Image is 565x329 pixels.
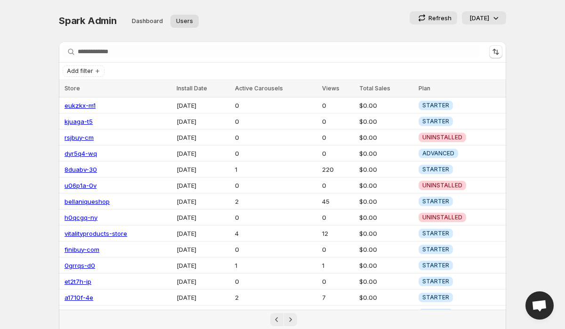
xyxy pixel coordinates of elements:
a: kjuaga-t5 [65,118,93,125]
p: Refresh [428,13,452,23]
td: 12 [319,225,356,241]
td: $0.00 [356,193,416,209]
td: $0.00 [356,273,416,289]
td: 0 [232,305,319,321]
td: $0.00 [356,289,416,305]
td: 0 [319,129,356,145]
td: [DATE] [174,257,232,273]
td: [DATE] [174,193,232,209]
button: Previous [270,313,283,326]
td: $0.00 [356,305,416,321]
span: STARTER [422,262,449,269]
span: Plan [419,85,430,92]
td: 0 [232,273,319,289]
td: 1 [232,161,319,177]
td: $0.00 [356,161,416,177]
td: $0.00 [356,97,416,113]
td: 0 [319,97,356,113]
span: Spark Admin [59,15,117,26]
td: $0.00 [356,177,416,193]
button: Dashboard overview [126,15,169,28]
span: STARTER [422,118,449,125]
td: 220 [319,161,356,177]
td: [DATE] [174,113,232,129]
span: Store [65,85,80,92]
p: [DATE] [469,13,489,23]
td: 0 [319,113,356,129]
td: $0.00 [356,241,416,257]
td: 0 [319,273,356,289]
td: 1 [319,257,356,273]
a: et2t7h-ip [65,278,91,285]
td: 0 [319,177,356,193]
td: $0.00 [356,209,416,225]
td: [DATE] [174,209,232,225]
button: Sort the results [489,45,502,58]
td: 7 [319,289,356,305]
td: $0.00 [356,129,416,145]
td: [DATE] [174,161,232,177]
button: [DATE] [462,11,506,24]
td: [DATE] [174,289,232,305]
a: a1710f-4e [65,294,93,301]
button: Refresh [410,11,457,24]
td: [DATE] [174,97,232,113]
a: 8duabv-30 [65,166,97,173]
span: UNINSTALLED [422,134,462,141]
a: vitalityproducts-store [65,230,127,237]
span: Active Carousels [235,85,283,92]
button: User management [170,15,199,28]
span: STARTER [422,294,449,301]
td: 0 [319,241,356,257]
span: Dashboard [132,17,163,25]
td: 0 [232,129,319,145]
span: ADVANCED [422,150,454,157]
td: 2 [232,193,319,209]
td: 0 [232,145,319,161]
td: $0.00 [356,145,416,161]
span: Total Sales [359,85,390,92]
td: 0 [319,305,356,321]
button: Next [284,313,297,326]
a: 0grrqs-d0 [65,262,95,269]
a: eukzkx-m1 [65,102,96,109]
span: STARTER [422,198,449,205]
a: finibuy-com [65,246,99,253]
span: Views [322,85,339,92]
td: 0 [232,113,319,129]
td: [DATE] [174,241,232,257]
a: h0qcgq-ny [65,214,97,221]
span: STARTER [422,246,449,253]
span: STARTER [422,230,449,237]
td: $0.00 [356,113,416,129]
span: Install Date [177,85,207,92]
td: [DATE] [174,273,232,289]
td: [DATE] [174,177,232,193]
nav: Pagination [59,310,506,329]
a: rsjbuy-cm [65,134,94,141]
td: [DATE] [174,129,232,145]
a: dyr5q4-wq [65,150,97,157]
td: 0 [232,97,319,113]
td: 2 [232,289,319,305]
td: 0 [232,177,319,193]
td: 0 [232,209,319,225]
td: $0.00 [356,225,416,241]
td: $0.00 [356,257,416,273]
td: [DATE] [174,305,232,321]
span: UNINSTALLED [422,214,462,221]
td: 0 [319,209,356,225]
a: u06p1a-0v [65,182,97,189]
td: 0 [319,145,356,161]
span: UNINSTALLED [422,182,462,189]
span: STARTER [422,102,449,109]
td: 45 [319,193,356,209]
span: STARTER [422,278,449,285]
td: 1 [232,257,319,273]
td: 4 [232,225,319,241]
td: [DATE] [174,225,232,241]
button: Add filter [63,65,105,77]
a: bellaniqueshop [65,198,110,205]
a: Open chat [525,291,554,320]
td: [DATE] [174,145,232,161]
